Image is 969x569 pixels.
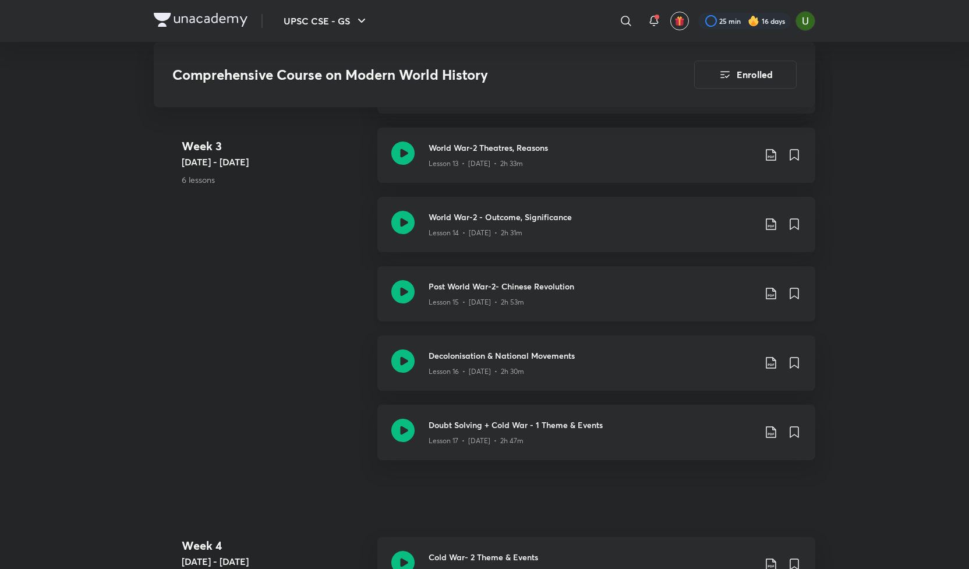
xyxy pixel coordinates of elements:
[429,211,755,223] h3: World War-2 - Outcome, Significance
[154,13,247,30] a: Company Logo
[429,158,523,169] p: Lesson 13 • [DATE] • 2h 33m
[172,66,628,83] h3: Comprehensive Course on Modern World History
[377,266,815,335] a: Post World War-2- Chinese RevolutionLesson 15 • [DATE] • 2h 53m
[182,173,368,185] p: 6 lessons
[154,13,247,27] img: Company Logo
[429,366,524,377] p: Lesson 16 • [DATE] • 2h 30m
[182,137,368,154] h4: Week 3
[674,16,685,26] img: avatar
[795,11,815,31] img: Aishwary Kumar
[377,335,815,405] a: Decolonisation & National MovementsLesson 16 • [DATE] • 2h 30m
[429,228,522,238] p: Lesson 14 • [DATE] • 2h 31m
[429,142,755,154] h3: World War-2 Theatres, Reasons
[377,197,815,266] a: World War-2 - Outcome, SignificanceLesson 14 • [DATE] • 2h 31m
[429,551,755,563] h3: Cold War- 2 Theme & Events
[377,128,815,197] a: World War-2 Theatres, ReasonsLesson 13 • [DATE] • 2h 33m
[429,280,755,292] h3: Post World War-2- Chinese Revolution
[429,297,524,308] p: Lesson 15 • [DATE] • 2h 53m
[748,15,759,27] img: streak
[377,405,815,474] a: Doubt Solving + Cold War - 1 Theme & EventsLesson 17 • [DATE] • 2h 47m
[694,61,797,89] button: Enrolled
[670,12,689,30] button: avatar
[277,9,376,33] button: UPSC CSE - GS
[429,436,524,446] p: Lesson 17 • [DATE] • 2h 47m
[182,554,368,568] h5: [DATE] - [DATE]
[182,537,368,554] h4: Week 4
[429,349,755,362] h3: Decolonisation & National Movements
[429,419,755,431] h3: Doubt Solving + Cold War - 1 Theme & Events
[182,154,368,168] h5: [DATE] - [DATE]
